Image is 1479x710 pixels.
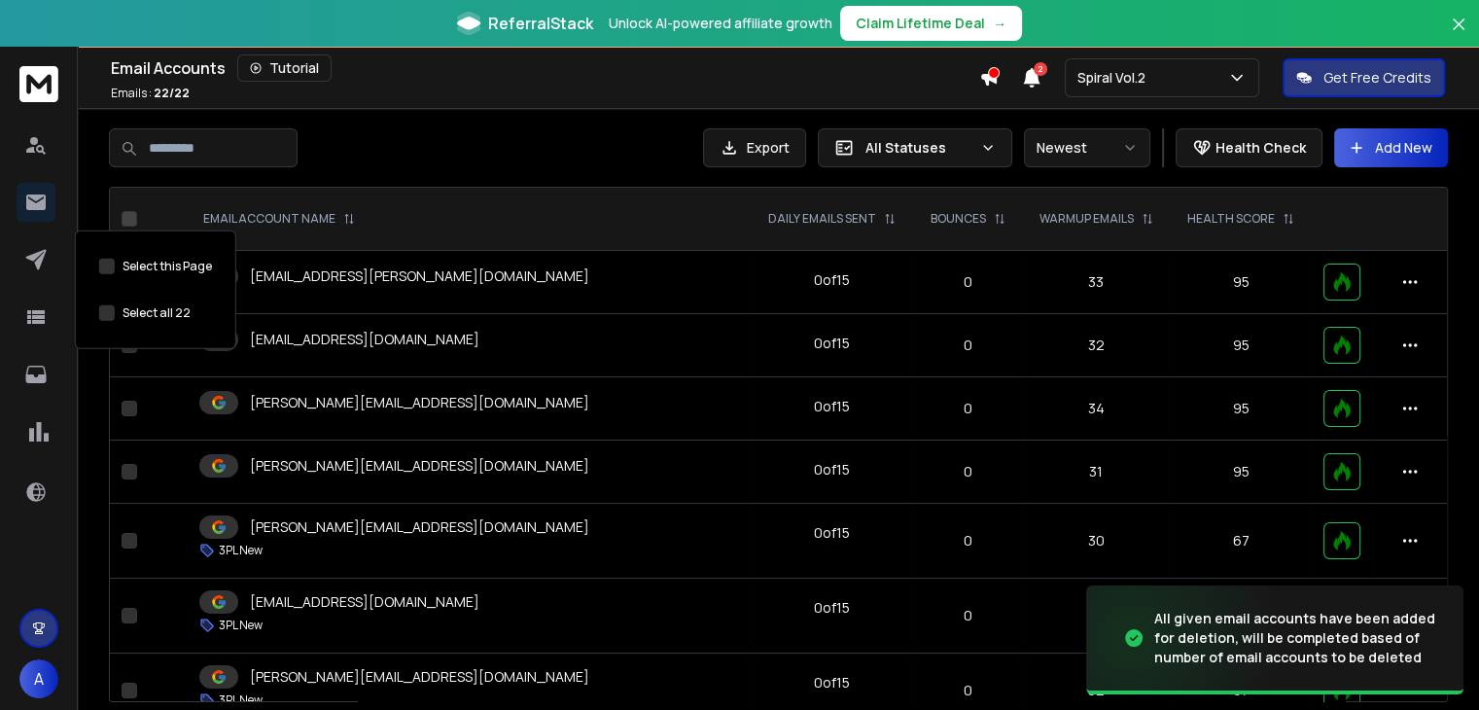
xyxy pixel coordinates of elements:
[1024,128,1150,167] button: Newest
[250,517,589,537] p: [PERSON_NAME][EMAIL_ADDRESS][DOMAIN_NAME]
[1154,609,1440,667] div: All given email accounts have been added for deletion, will be completed based of number of email...
[993,14,1006,33] span: →
[925,681,1010,700] p: 0
[814,270,850,290] div: 0 of 15
[925,336,1010,355] p: 0
[865,138,972,158] p: All Statuses
[250,667,589,687] p: [PERSON_NAME][EMAIL_ADDRESS][DOMAIN_NAME]
[925,606,1010,625] p: 0
[1034,62,1047,76] span: 2
[1022,579,1171,654] td: 35
[1086,581,1281,696] img: image
[123,305,191,321] label: Select all 22
[19,659,58,698] button: A
[1187,211,1275,227] p: HEALTH SCORE
[609,14,832,33] p: Unlock AI-powered affiliate growth
[1077,68,1153,88] p: Spiral Vol.2
[219,618,263,633] p: 3PL New
[1022,504,1171,579] td: 30
[219,692,263,708] p: 3PL New
[840,6,1022,41] button: Claim Lifetime Deal→
[768,211,876,227] p: DAILY EMAILS SENT
[1022,377,1171,441] td: 34
[925,272,1010,292] p: 0
[250,456,589,476] p: [PERSON_NAME][EMAIL_ADDRESS][DOMAIN_NAME]
[925,462,1010,481] p: 0
[1176,128,1322,167] button: Health Check
[703,128,806,167] button: Export
[1170,377,1311,441] td: 95
[237,54,332,82] button: Tutorial
[111,54,979,82] div: Email Accounts
[250,266,589,286] p: [EMAIL_ADDRESS][PERSON_NAME][DOMAIN_NAME]
[814,460,850,479] div: 0 of 15
[111,86,190,101] p: Emails :
[1170,441,1311,504] td: 95
[814,334,850,353] div: 0 of 15
[1334,128,1448,167] button: Add New
[250,330,479,349] p: [EMAIL_ADDRESS][DOMAIN_NAME]
[1446,12,1471,58] button: Close banner
[925,531,1010,550] p: 0
[1323,68,1431,88] p: Get Free Credits
[1022,314,1171,377] td: 32
[1170,504,1311,579] td: 67
[931,211,986,227] p: BOUNCES
[488,12,593,35] span: ReferralStack
[219,543,263,558] p: 3PL New
[1039,211,1134,227] p: WARMUP EMAILS
[814,523,850,543] div: 0 of 15
[814,673,850,692] div: 0 of 15
[814,598,850,618] div: 0 of 15
[1283,58,1445,97] button: Get Free Credits
[123,259,212,274] label: Select this Page
[1022,251,1171,314] td: 33
[1215,138,1306,158] p: Health Check
[1022,441,1171,504] td: 31
[814,397,850,416] div: 0 of 15
[203,211,355,227] div: EMAIL ACCOUNT NAME
[1170,314,1311,377] td: 95
[250,393,589,412] p: [PERSON_NAME][EMAIL_ADDRESS][DOMAIN_NAME]
[250,592,479,612] p: [EMAIL_ADDRESS][DOMAIN_NAME]
[925,399,1010,418] p: 0
[154,85,190,101] span: 22 / 22
[1170,251,1311,314] td: 95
